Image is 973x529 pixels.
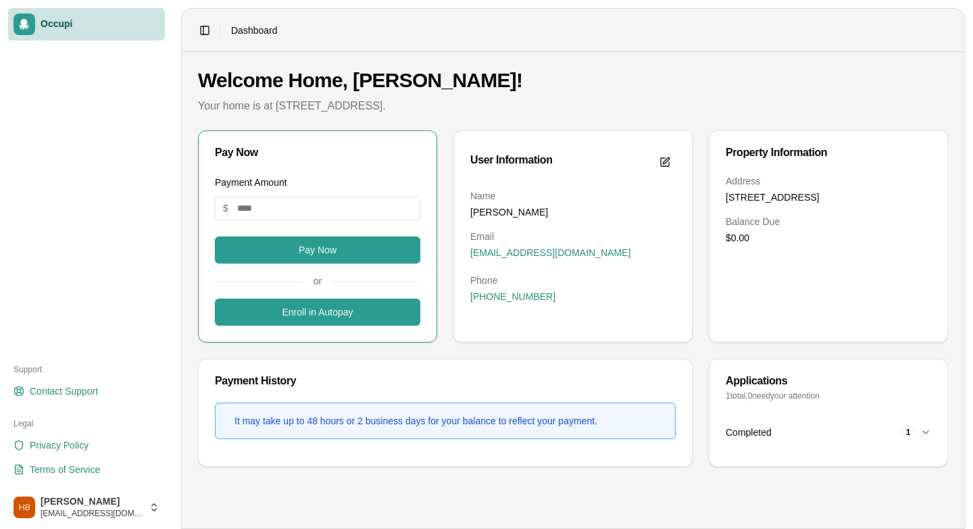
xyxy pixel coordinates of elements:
dt: Address [726,174,931,188]
div: User Information [470,155,553,166]
div: Support [8,359,165,380]
span: Contact Support [30,384,98,398]
button: Hannah Browning[PERSON_NAME][EMAIL_ADDRESS][DOMAIN_NAME] [8,491,165,524]
div: Legal [8,413,165,434]
div: Applications [726,376,931,386]
button: Completed1 [726,418,931,447]
p: 1 total, 0 need your attention [726,391,931,401]
span: Occupi [41,18,159,30]
dd: [PERSON_NAME] [470,205,676,219]
dt: Balance Due [726,215,931,228]
a: Contact Support [8,380,165,402]
div: It may take up to 48 hours or 2 business days for your balance to reflect your payment. [234,414,597,428]
div: Property Information [726,147,931,158]
span: Terms of Service [30,463,100,476]
div: Payment History [215,376,676,386]
h1: Welcome Home, [PERSON_NAME]! [198,68,948,93]
span: [PHONE_NUMBER] [470,290,555,303]
a: Privacy Policy [8,434,165,456]
span: $ [223,201,228,215]
dd: $0.00 [726,231,931,245]
a: Terms of Service [8,459,165,480]
div: Pay Now [215,147,420,158]
button: Enroll in Autopay [215,299,420,326]
span: [PERSON_NAME] [41,496,143,508]
a: Occupi [8,8,165,41]
span: or [303,274,332,288]
label: Payment Amount [215,177,287,188]
span: Dashboard [231,24,278,37]
span: Completed [726,426,772,439]
img: Hannah Browning [14,497,35,518]
dt: Phone [470,274,676,287]
span: [EMAIL_ADDRESS][DOMAIN_NAME] [470,246,630,259]
span: [EMAIL_ADDRESS][DOMAIN_NAME] [41,508,143,519]
span: Privacy Policy [30,438,89,452]
div: 1 [901,426,915,439]
dt: Email [470,230,676,243]
button: Pay Now [215,236,420,263]
dt: Name [470,189,676,203]
nav: breadcrumb [231,24,278,37]
dd: [STREET_ADDRESS] [726,191,931,204]
p: Your home is at [STREET_ADDRESS]. [198,98,948,114]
